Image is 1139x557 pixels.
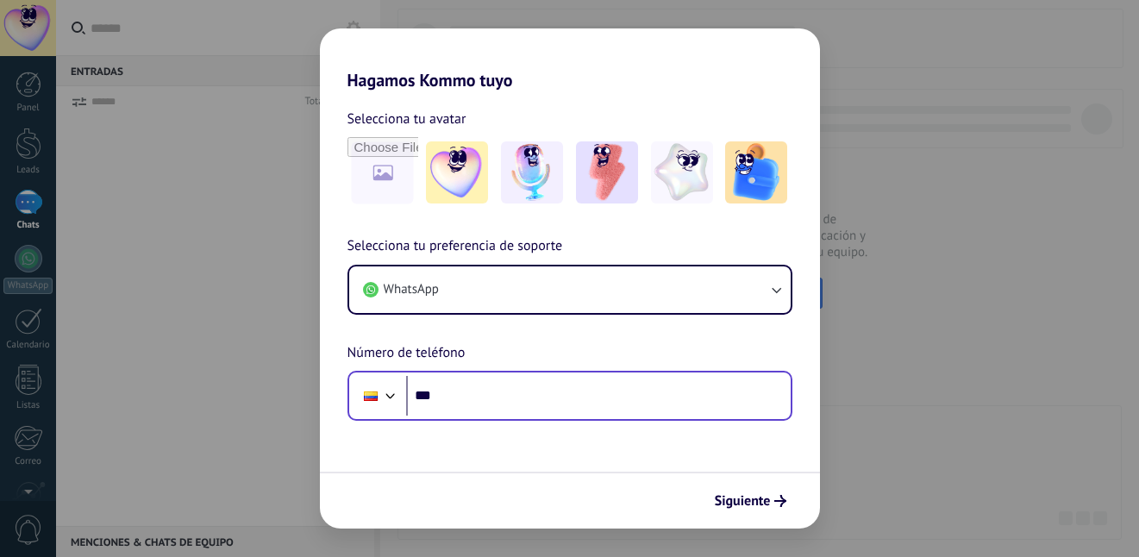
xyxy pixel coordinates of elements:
[725,141,787,203] img: -5.jpeg
[707,486,794,516] button: Siguiente
[715,495,771,507] span: Siguiente
[349,266,791,313] button: WhatsApp
[576,141,638,203] img: -3.jpeg
[320,28,820,91] h2: Hagamos Kommo tuyo
[347,235,563,258] span: Selecciona tu preferencia de soporte
[354,378,387,414] div: Colombia: + 57
[426,141,488,203] img: -1.jpeg
[501,141,563,203] img: -2.jpeg
[347,108,466,130] span: Selecciona tu avatar
[384,281,439,298] span: WhatsApp
[347,342,466,365] span: Número de teléfono
[651,141,713,203] img: -4.jpeg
